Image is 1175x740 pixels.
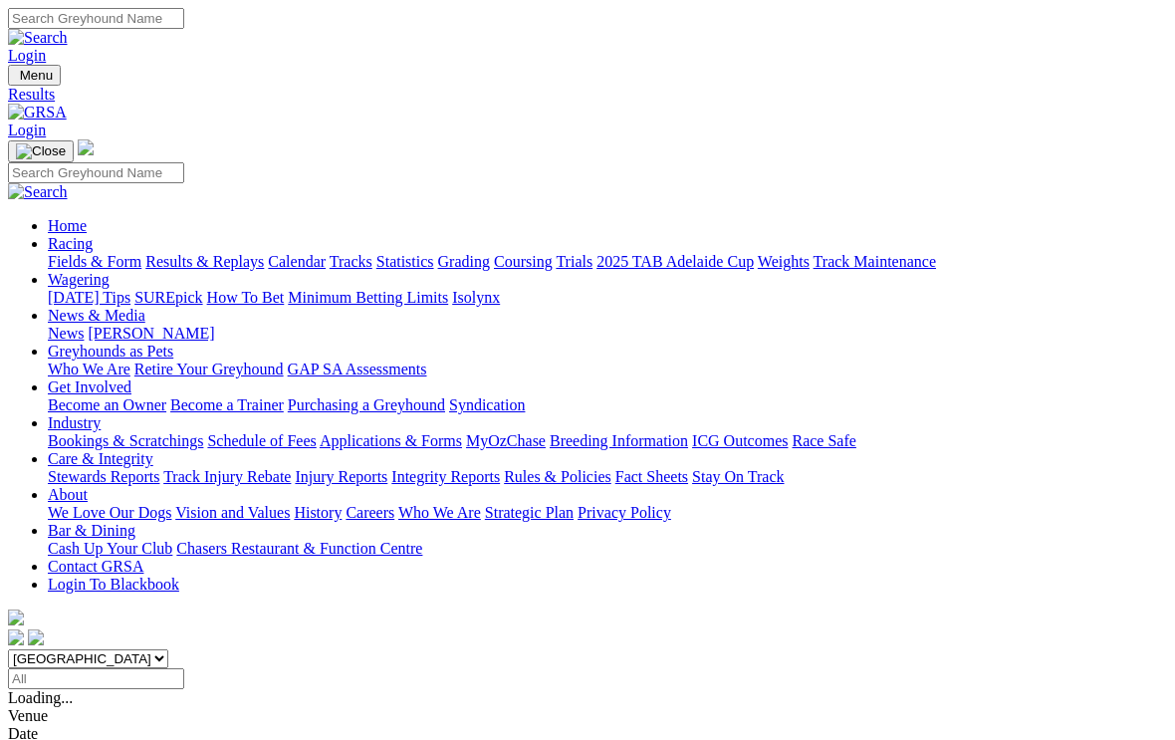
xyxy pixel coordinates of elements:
[578,504,671,521] a: Privacy Policy
[48,468,159,485] a: Stewards Reports
[295,468,387,485] a: Injury Reports
[48,378,131,395] a: Get Involved
[48,504,171,521] a: We Love Our Dogs
[48,343,173,360] a: Greyhounds as Pets
[48,432,203,449] a: Bookings & Scratchings
[48,540,172,557] a: Cash Up Your Club
[48,522,135,539] a: Bar & Dining
[330,253,372,270] a: Tracks
[48,361,130,377] a: Who We Are
[692,468,784,485] a: Stay On Track
[596,253,754,270] a: 2025 TAB Adelaide Cup
[438,253,490,270] a: Grading
[48,289,130,306] a: [DATE] Tips
[8,689,73,706] span: Loading...
[175,504,290,521] a: Vision and Values
[48,289,1167,307] div: Wagering
[8,29,68,47] img: Search
[48,540,1167,558] div: Bar & Dining
[294,504,342,521] a: History
[615,468,688,485] a: Fact Sheets
[48,253,141,270] a: Fields & Form
[207,289,285,306] a: How To Bet
[48,432,1167,450] div: Industry
[814,253,936,270] a: Track Maintenance
[48,325,84,342] a: News
[48,558,143,575] a: Contact GRSA
[134,361,284,377] a: Retire Your Greyhound
[48,235,93,252] a: Racing
[792,432,855,449] a: Race Safe
[48,307,145,324] a: News & Media
[8,610,24,625] img: logo-grsa-white.png
[8,668,184,689] input: Select date
[48,361,1167,378] div: Greyhounds as Pets
[48,504,1167,522] div: About
[8,104,67,122] img: GRSA
[8,707,1167,725] div: Venue
[78,139,94,155] img: logo-grsa-white.png
[8,47,46,64] a: Login
[48,396,1167,414] div: Get Involved
[758,253,810,270] a: Weights
[320,432,462,449] a: Applications & Forms
[485,504,574,521] a: Strategic Plan
[556,253,592,270] a: Trials
[176,540,422,557] a: Chasers Restaurant & Function Centre
[452,289,500,306] a: Isolynx
[145,253,264,270] a: Results & Replays
[494,253,553,270] a: Coursing
[88,325,214,342] a: [PERSON_NAME]
[8,162,184,183] input: Search
[8,629,24,645] img: facebook.svg
[391,468,500,485] a: Integrity Reports
[20,68,53,83] span: Menu
[376,253,434,270] a: Statistics
[134,289,202,306] a: SUREpick
[8,140,74,162] button: Toggle navigation
[8,183,68,201] img: Search
[48,396,166,413] a: Become an Owner
[398,504,481,521] a: Who We Are
[8,86,1167,104] a: Results
[48,486,88,503] a: About
[48,253,1167,271] div: Racing
[48,450,153,467] a: Care & Integrity
[48,271,110,288] a: Wagering
[48,414,101,431] a: Industry
[16,143,66,159] img: Close
[288,289,448,306] a: Minimum Betting Limits
[504,468,611,485] a: Rules & Policies
[466,432,546,449] a: MyOzChase
[692,432,788,449] a: ICG Outcomes
[288,396,445,413] a: Purchasing a Greyhound
[288,361,427,377] a: GAP SA Assessments
[170,396,284,413] a: Become a Trainer
[8,65,61,86] button: Toggle navigation
[163,468,291,485] a: Track Injury Rebate
[48,576,179,593] a: Login To Blackbook
[28,629,44,645] img: twitter.svg
[48,325,1167,343] div: News & Media
[346,504,394,521] a: Careers
[550,432,688,449] a: Breeding Information
[48,468,1167,486] div: Care & Integrity
[207,432,316,449] a: Schedule of Fees
[449,396,525,413] a: Syndication
[268,253,326,270] a: Calendar
[8,8,184,29] input: Search
[48,217,87,234] a: Home
[8,122,46,138] a: Login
